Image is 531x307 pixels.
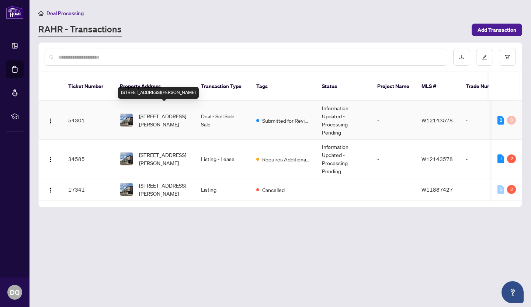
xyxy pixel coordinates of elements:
[62,178,114,201] td: 17341
[371,101,416,140] td: -
[371,72,416,101] th: Project Name
[472,24,522,36] button: Add Transaction
[507,116,516,125] div: 0
[62,72,114,101] th: Ticket Number
[505,55,510,60] span: filter
[48,157,53,163] img: Logo
[262,155,310,163] span: Requires Additional Docs
[316,72,371,101] th: Status
[316,178,371,201] td: -
[38,11,44,16] span: home
[139,181,189,198] span: [STREET_ADDRESS][PERSON_NAME]
[48,187,53,193] img: Logo
[48,118,53,124] img: Logo
[421,186,453,193] span: W11887427
[120,153,133,165] img: thumbnail-img
[316,101,371,140] td: Information Updated - Processing Pending
[460,72,511,101] th: Trade Number
[421,156,453,162] span: W12143578
[120,183,133,196] img: thumbnail-img
[497,154,504,163] div: 1
[460,178,511,201] td: -
[10,287,20,297] span: DQ
[139,151,189,167] span: [STREET_ADDRESS][PERSON_NAME]
[118,87,199,99] div: [STREET_ADDRESS][PERSON_NAME]
[45,114,56,126] button: Logo
[371,178,416,201] td: -
[497,185,504,194] div: 0
[45,184,56,195] button: Logo
[316,140,371,178] td: Information Updated - Processing Pending
[460,101,511,140] td: -
[38,23,122,36] a: RAHR - Transactions
[62,140,114,178] td: 34585
[46,10,84,17] span: Deal Processing
[114,72,195,101] th: Property Address
[502,281,524,303] button: Open asap
[482,55,487,60] span: edit
[421,117,453,123] span: W12143578
[62,101,114,140] td: 54301
[195,72,250,101] th: Transaction Type
[507,185,516,194] div: 2
[195,178,250,201] td: Listing
[459,55,464,60] span: download
[478,24,516,36] span: Add Transaction
[416,72,460,101] th: MLS #
[507,154,516,163] div: 2
[460,140,511,178] td: -
[6,6,24,19] img: logo
[262,186,285,194] span: Cancelled
[453,49,470,66] button: download
[195,140,250,178] td: Listing - Lease
[195,101,250,140] td: Deal - Sell Side Sale
[497,116,504,125] div: 2
[120,114,133,126] img: thumbnail-img
[45,153,56,165] button: Logo
[250,72,316,101] th: Tags
[499,49,516,66] button: filter
[371,140,416,178] td: -
[139,112,189,128] span: [STREET_ADDRESS][PERSON_NAME]
[476,49,493,66] button: edit
[262,116,310,125] span: Submitted for Review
